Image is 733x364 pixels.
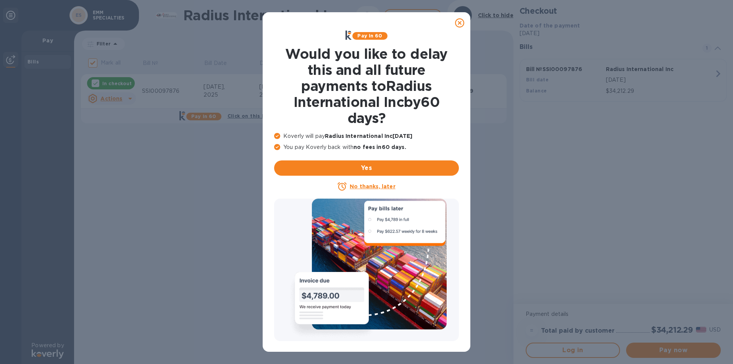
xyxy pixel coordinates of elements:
b: Radius International Inc [DATE] [325,133,412,139]
h1: Would you like to delay this and all future payments to Radius International Inc by 60 days ? [274,46,459,126]
p: Koverly will pay [274,132,459,140]
b: no fees in 60 days . [354,144,406,150]
button: Yes [274,160,459,176]
p: You pay Koverly back with [274,143,459,151]
u: No thanks, later [350,183,395,189]
span: Yes [280,163,453,173]
b: Pay in 60 [357,33,382,39]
